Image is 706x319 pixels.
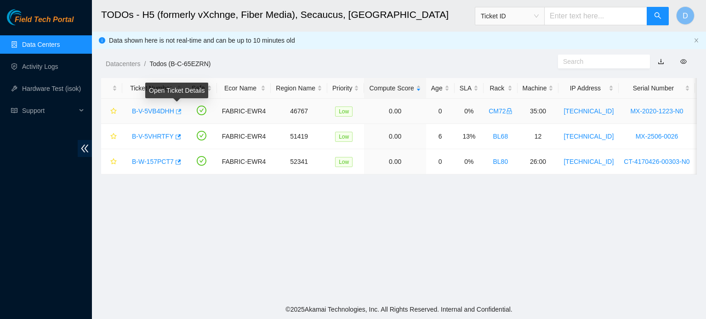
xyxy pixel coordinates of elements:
td: 0.00 [364,99,426,124]
a: [TECHNICAL_ID] [564,107,614,115]
a: B-V-5VHRTFY [132,133,174,140]
span: Support [22,101,76,120]
td: 0 [426,149,455,174]
a: Activity Logs [22,63,58,70]
td: 26:00 [518,149,559,174]
span: Low [335,106,353,117]
button: D [676,6,695,25]
span: star [110,133,117,140]
span: double-left [78,140,92,157]
td: 51419 [271,124,327,149]
a: Hardware Test (isok) [22,85,81,92]
input: Enter text here... [544,7,647,25]
span: Low [335,157,353,167]
a: Todos (B-C-65EZRN) [149,60,211,67]
a: B-W-157PCT7 [132,158,174,165]
a: Datacenters [106,60,140,67]
a: Akamai TechnologiesField Tech Portal [7,17,74,28]
a: [TECHNICAL_ID] [564,158,614,165]
input: Search [563,56,638,67]
td: FABRIC-EWR4 [217,149,271,174]
span: Low [335,132,353,142]
a: B-V-5VB4DHH [132,107,174,115]
span: / [144,60,146,67]
td: 52341 [271,149,327,174]
button: download [651,54,671,69]
td: 0% [455,149,484,174]
span: star [110,158,117,166]
a: [TECHNICAL_ID] [564,133,614,140]
button: star [106,154,117,169]
td: 13% [455,124,484,149]
a: CT-4170426-00303-N0 [624,158,689,165]
span: Ticket ID [481,9,539,23]
span: close [694,38,699,43]
td: 0.00 [364,149,426,174]
a: MX-2020-1223-N0 [630,107,683,115]
a: BL68 [493,133,508,140]
img: Akamai Technologies [7,9,46,25]
span: check-circle [197,131,206,140]
span: lock [506,108,512,114]
td: FABRIC-EWR4 [217,124,271,149]
button: close [694,38,699,44]
span: read [11,107,17,114]
button: star [106,129,117,144]
span: star [110,108,117,115]
td: 0.00 [364,124,426,149]
a: download [658,58,664,65]
button: star [106,104,117,118]
td: 6 [426,124,455,149]
span: search [654,12,661,21]
button: search [647,7,669,25]
a: BL80 [493,158,508,165]
div: Open Ticket Details [145,83,208,98]
td: 12 [518,124,559,149]
a: CM72lock [489,107,512,115]
span: Field Tech Portal [15,16,74,24]
a: MX-2506-0026 [636,133,678,140]
span: D [683,10,688,22]
span: eye [680,58,687,65]
span: check-circle [197,156,206,166]
td: 46767 [271,99,327,124]
span: check-circle [197,106,206,115]
footer: © 2025 Akamai Technologies, Inc. All Rights Reserved. Internal and Confidential. [92,300,706,319]
td: FABRIC-EWR4 [217,99,271,124]
a: Data Centers [22,41,60,48]
td: 0% [455,99,484,124]
td: 0 [426,99,455,124]
td: 35:00 [518,99,559,124]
